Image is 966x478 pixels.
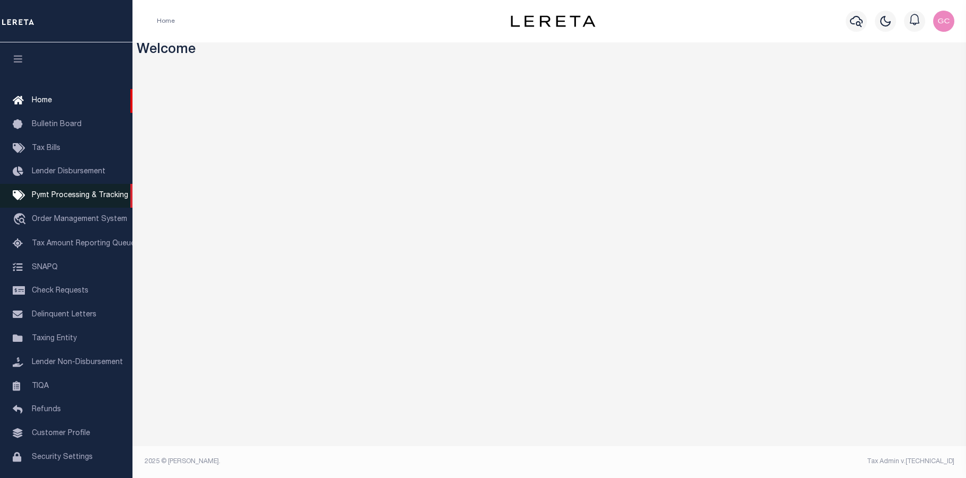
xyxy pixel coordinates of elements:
[32,121,82,128] span: Bulletin Board
[32,145,60,152] span: Tax Bills
[32,335,77,342] span: Taxing Entity
[32,192,128,199] span: Pymt Processing & Tracking
[32,311,96,318] span: Delinquent Letters
[32,454,93,461] span: Security Settings
[32,168,105,175] span: Lender Disbursement
[32,263,58,271] span: SNAPQ
[32,216,127,223] span: Order Management System
[32,97,52,104] span: Home
[157,16,175,26] li: Home
[137,42,962,59] h3: Welcome
[137,457,550,466] div: 2025 © [PERSON_NAME].
[32,287,88,295] span: Check Requests
[32,406,61,413] span: Refunds
[511,15,596,27] img: logo-dark.svg
[32,382,49,390] span: TIQA
[557,457,954,466] div: Tax Admin v.[TECHNICAL_ID]
[933,11,954,32] img: svg+xml;base64,PHN2ZyB4bWxucz0iaHR0cDovL3d3dy53My5vcmcvMjAwMC9zdmciIHBvaW50ZXItZXZlbnRzPSJub25lIi...
[32,240,135,247] span: Tax Amount Reporting Queue
[13,213,30,227] i: travel_explore
[32,430,90,437] span: Customer Profile
[32,359,123,366] span: Lender Non-Disbursement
